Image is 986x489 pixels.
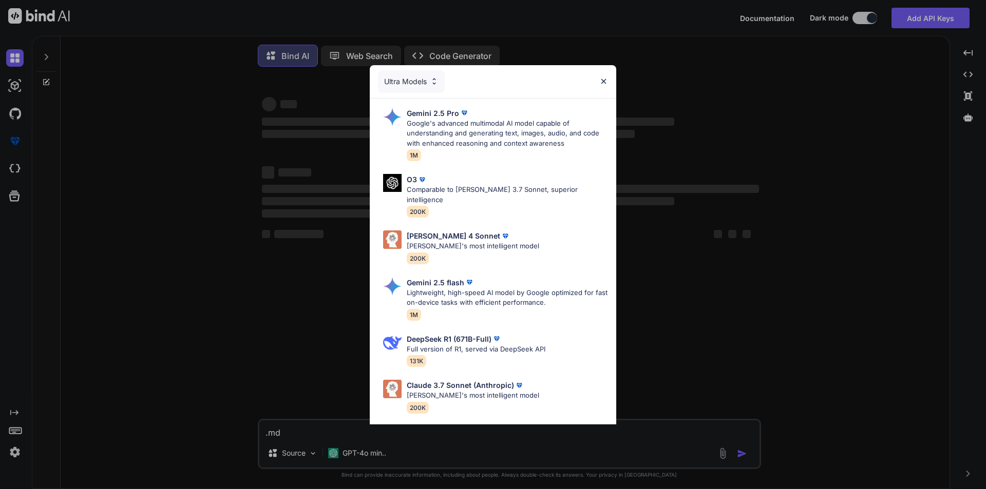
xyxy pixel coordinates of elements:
span: 200K [407,252,429,264]
img: Pick Models [383,380,402,398]
img: Pick Models [383,230,402,249]
span: 200K [407,206,429,218]
p: [PERSON_NAME]'s most intelligent model [407,241,539,251]
img: premium [514,380,524,390]
img: Pick Models [383,334,402,352]
p: O3 [407,174,417,185]
p: [PERSON_NAME]'s most intelligent model [407,390,539,401]
p: Google's advanced multimodal AI model capable of understanding and generating text, images, audio... [407,119,608,149]
p: Gemini 2.5 Pro [407,108,459,119]
p: Full version of R1, served via DeepSeek API [407,344,545,355]
img: close [599,77,608,86]
span: 1M [407,149,421,161]
img: premium [459,108,469,118]
img: premium [417,174,427,185]
span: 1M [407,309,421,321]
p: Lightweight, high-speed AI model by Google optimized for fast on-device tasks with efficient perf... [407,288,608,308]
div: Ultra Models [378,70,445,93]
p: Gemini 2.5 flash [407,277,464,288]
span: 200K [407,402,429,414]
img: Pick Models [383,108,402,126]
span: 131K [407,355,426,367]
p: DeepSeek R1 (671B-Full) [407,334,491,344]
img: Pick Models [430,77,439,86]
p: [PERSON_NAME] 4 Sonnet [407,230,500,241]
img: premium [491,334,502,344]
img: premium [500,231,510,241]
img: Pick Models [383,277,402,296]
p: Claude 3.7 Sonnet (Anthropic) [407,380,514,390]
p: Comparable to [PERSON_NAME] 3.7 Sonnet, superior intelligence [407,185,608,205]
img: premium [464,277,475,287]
img: Pick Models [383,174,402,192]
